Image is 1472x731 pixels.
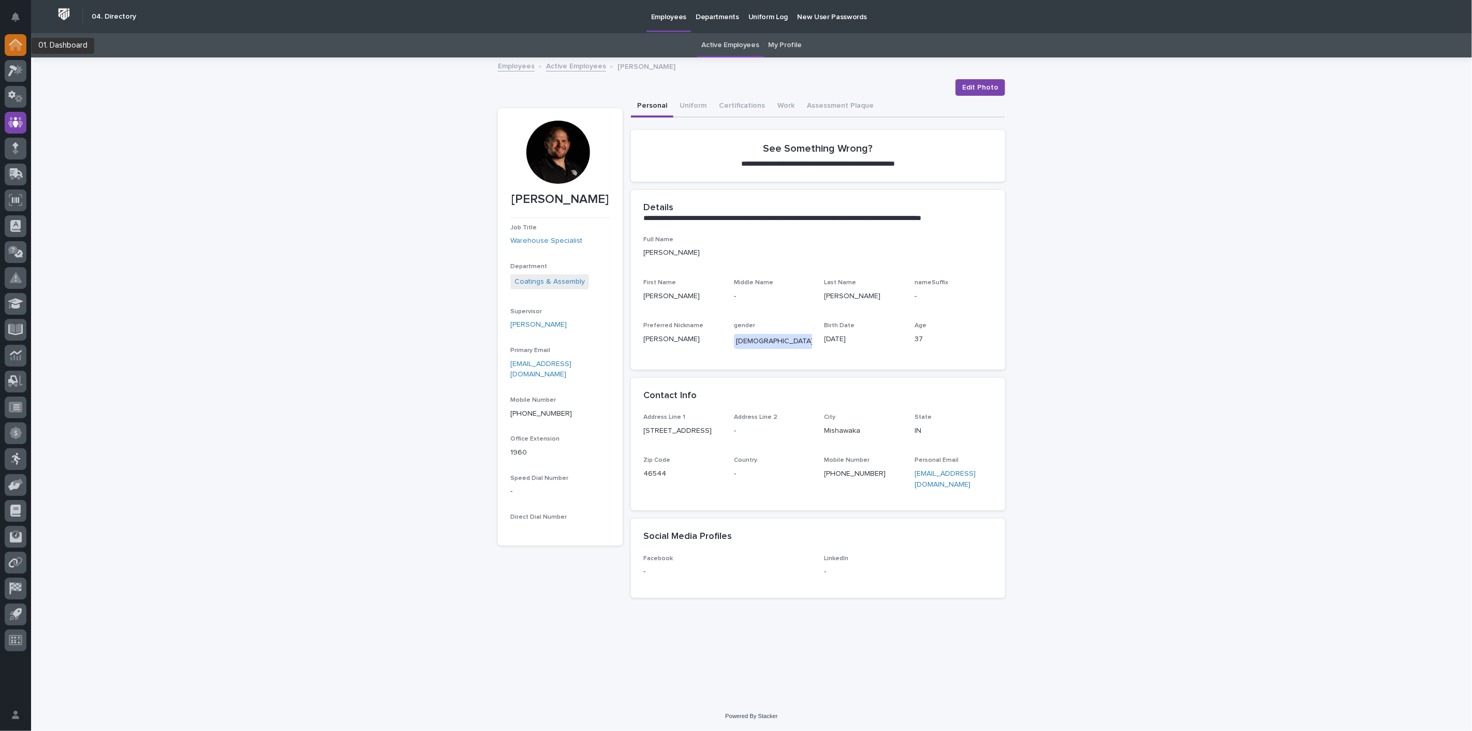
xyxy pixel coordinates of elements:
h2: Social Media Profiles [643,531,732,543]
span: Full Name [643,237,673,243]
h2: Contact Info [643,390,697,402]
a: Employees [498,60,535,71]
p: [PERSON_NAME] [643,334,722,345]
p: [PERSON_NAME] [825,291,903,302]
img: Workspace Logo [54,5,73,24]
p: 1960 [510,447,610,458]
button: Work [771,96,801,118]
button: Personal [631,96,673,118]
a: Coatings & Assembly [514,276,585,287]
p: - [734,469,812,479]
span: Supervisor [510,309,542,315]
p: [PERSON_NAME] [643,291,722,302]
a: [PHONE_NUMBER] [510,410,572,417]
h2: See Something Wrong? [763,142,873,155]
span: Primary Email [510,347,550,354]
p: - [510,486,610,497]
a: Active Employees [546,60,606,71]
span: nameSuffix [915,280,948,286]
button: Uniform [673,96,713,118]
span: Preferred Nickname [643,323,703,329]
a: [EMAIL_ADDRESS][DOMAIN_NAME] [510,360,571,378]
span: Last Name [825,280,857,286]
span: LinkedIn [825,555,849,562]
p: - [734,426,812,436]
p: [PERSON_NAME] [643,247,993,258]
h2: 04. Directory [92,12,136,21]
span: Personal Email [915,457,959,463]
p: IN [915,426,993,436]
span: First Name [643,280,676,286]
span: Office Extension [510,436,560,442]
span: Age [915,323,926,329]
p: 46544 [643,469,722,479]
a: Powered By Stacker [725,713,777,719]
a: [EMAIL_ADDRESS][DOMAIN_NAME] [915,470,976,488]
p: 37 [915,334,993,345]
span: Birth Date [825,323,855,329]
a: My Profile [769,33,802,57]
p: - [915,291,993,302]
span: Address Line 2 [734,414,777,420]
button: Assessment Plaque [801,96,880,118]
span: Mobile Number [510,397,556,403]
div: Notifications [13,12,26,29]
div: [DEMOGRAPHIC_DATA] [734,334,815,349]
a: [PERSON_NAME] [510,319,567,330]
span: Middle Name [734,280,773,286]
span: Speed Dial Number [510,475,568,481]
p: [PERSON_NAME] [617,60,675,71]
span: Direct Dial Number [510,514,567,520]
span: Country [734,457,757,463]
button: Edit Photo [955,79,1005,96]
span: City [825,414,836,420]
p: - [734,291,812,302]
h2: Details [643,202,673,214]
p: [DATE] [825,334,903,345]
p: [PERSON_NAME] [510,192,610,207]
span: State [915,414,932,420]
a: Active Employees [702,33,759,57]
span: Edit Photo [962,82,998,93]
span: Zip Code [643,457,670,463]
span: Mobile Number [825,457,870,463]
button: Notifications [5,6,26,28]
p: - [825,566,993,577]
p: Mishawaka [825,426,903,436]
span: Facebook [643,555,673,562]
p: - [643,566,812,577]
a: Warehouse Specialist [510,236,582,246]
span: Department [510,264,547,270]
p: [STREET_ADDRESS] [643,426,722,436]
span: gender [734,323,755,329]
span: Job Title [510,225,537,231]
button: Certifications [713,96,771,118]
a: [PHONE_NUMBER] [825,470,886,477]
span: Address Line 1 [643,414,685,420]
